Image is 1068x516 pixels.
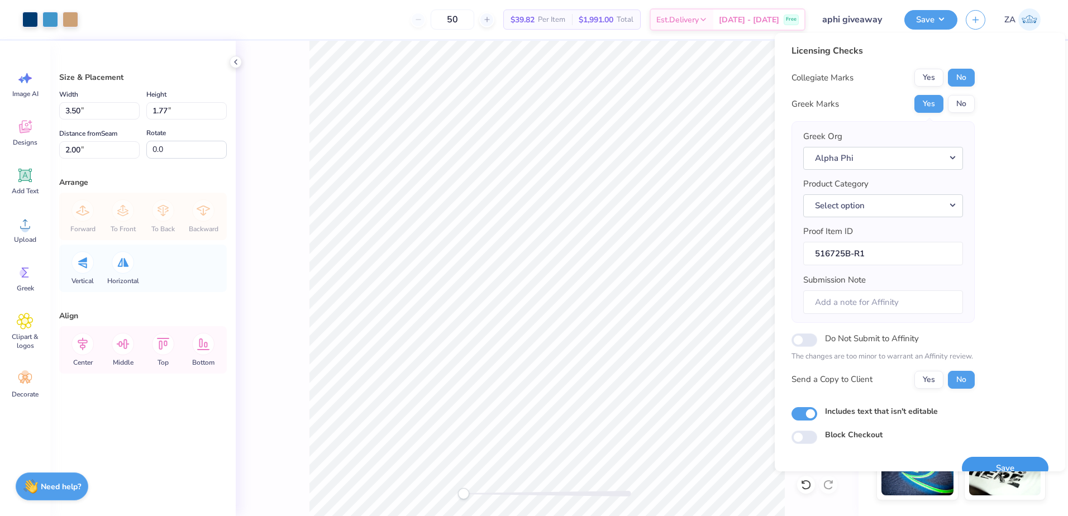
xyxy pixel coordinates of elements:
[948,95,975,113] button: No
[803,178,869,190] label: Product Category
[1018,8,1041,31] img: Zuriel Alaba
[14,235,36,244] span: Upload
[825,405,938,417] label: Includes text that isn't editable
[962,457,1048,480] button: Save
[825,429,883,441] label: Block Checkout
[792,71,854,84] div: Collegiate Marks
[13,138,37,147] span: Designs
[7,332,44,350] span: Clipart & logos
[458,488,469,499] div: Accessibility label
[792,98,839,111] div: Greek Marks
[914,371,943,389] button: Yes
[948,69,975,87] button: No
[803,147,963,170] button: Alpha Phi
[59,127,117,140] label: Distance from Seam
[59,88,78,101] label: Width
[792,351,975,362] p: The changes are too minor to warrant an Affinity review.
[158,358,169,367] span: Top
[999,8,1046,31] a: ZA
[146,88,166,101] label: Height
[948,371,975,389] button: No
[814,8,896,31] input: Untitled Design
[12,187,39,195] span: Add Text
[914,69,943,87] button: Yes
[825,331,919,346] label: Do Not Submit to Affinity
[803,290,963,314] input: Add a note for Affinity
[192,358,214,367] span: Bottom
[12,89,39,98] span: Image AI
[617,14,633,26] span: Total
[803,274,866,286] label: Submission Note
[113,358,133,367] span: Middle
[803,194,963,217] button: Select option
[59,310,227,322] div: Align
[656,14,699,26] span: Est. Delivery
[719,14,779,26] span: [DATE] - [DATE]
[107,276,139,285] span: Horizontal
[803,225,853,238] label: Proof Item ID
[59,71,227,83] div: Size & Placement
[17,284,34,293] span: Greek
[914,95,943,113] button: Yes
[1004,13,1015,26] span: ZA
[59,176,227,188] div: Arrange
[538,14,565,26] span: Per Item
[41,481,81,492] strong: Need help?
[511,14,535,26] span: $39.82
[71,276,94,285] span: Vertical
[431,9,474,30] input: – –
[803,130,842,143] label: Greek Org
[904,10,957,30] button: Save
[579,14,613,26] span: $1,991.00
[146,126,166,140] label: Rotate
[792,373,872,386] div: Send a Copy to Client
[73,358,93,367] span: Center
[786,16,797,23] span: Free
[792,44,975,58] div: Licensing Checks
[12,390,39,399] span: Decorate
